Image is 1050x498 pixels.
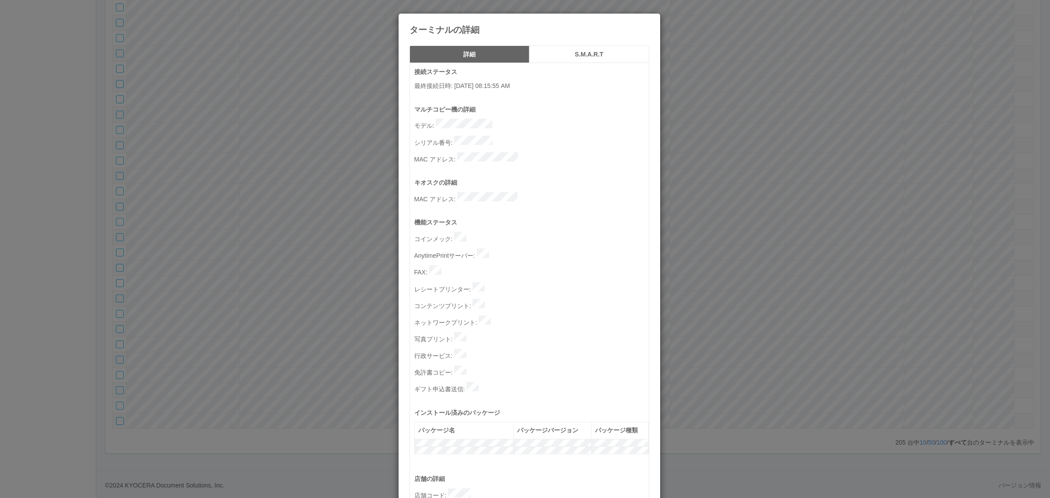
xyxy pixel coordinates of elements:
[414,105,649,114] p: マルチコピー機の詳細
[414,408,649,417] p: インストール済みのパッケージ
[414,349,649,361] p: 行政サービス :
[414,382,649,394] p: ギフト申込書送信 :
[414,152,649,165] p: MAC アドレス :
[595,426,644,435] div: パッケージ種類
[532,51,646,58] h5: S.M.A.R.T
[414,299,649,311] p: コンテンツプリント :
[414,332,649,344] p: 写真プリント :
[414,365,649,378] p: 免許書コピー :
[414,249,649,261] p: AnytimePrintサーバー :
[414,192,649,204] p: MAC アドレス :
[418,426,510,435] div: パッケージ名
[409,25,649,35] h4: ターミナルの詳細
[414,178,649,187] p: キオスクの詳細
[414,218,649,227] p: 機能ステータス
[414,265,649,277] p: FAX :
[414,474,649,484] p: 店舗の詳細
[517,426,588,435] div: パッケージバージョン
[529,46,649,63] button: S.M.A.R.T
[414,282,649,295] p: レシートプリンター :
[409,46,529,63] button: 詳細
[414,67,649,77] p: 接続ステータス
[414,316,649,328] p: ネットワークプリント :
[414,136,649,148] p: シリアル番号 :
[414,232,649,244] p: コインメック :
[414,119,649,131] p: モデル :
[414,81,649,91] p: 最終接続日時 : [DATE] 08:15:55 AM
[413,51,526,58] h5: 詳細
